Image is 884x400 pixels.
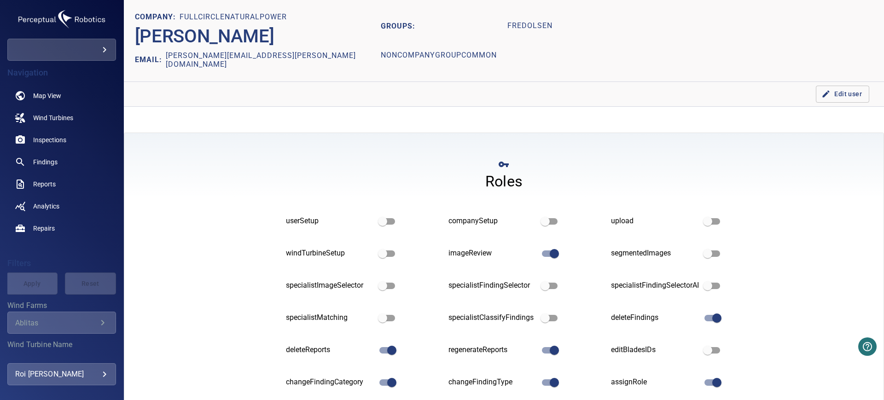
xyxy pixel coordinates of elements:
div: regenerateReports [448,345,536,355]
div: Ablitas [15,319,97,327]
div: upload [611,216,699,226]
span: Map View [33,91,61,100]
h2: GROUPS: [381,11,500,41]
div: specialistFindingSelector [448,280,536,291]
div: changeFindingType [448,377,536,388]
div: specialistFindingSelectorAI [611,280,699,291]
div: galventus [7,39,116,61]
span: Wind Turbines [33,113,73,122]
div: Roi [PERSON_NAME] [15,367,108,382]
a: findings noActive [7,151,116,173]
a: map noActive [7,85,116,107]
h2: EMAIL: [135,51,166,69]
h4: Roles [485,172,523,191]
div: specialistClassifyFindings [448,313,536,323]
label: Wind Turbine Name [7,341,116,348]
h1: fullcirclenaturalpower [180,13,287,22]
h1: nonCompanyGroupCommon [381,43,497,69]
div: changeFindingCategory [286,377,374,388]
div: specialistMatching [286,313,374,323]
div: editBladesIDs [611,345,699,355]
h1: COMPANY: [135,13,180,22]
button: Edit user [816,86,869,103]
a: analytics noActive [7,195,116,217]
h4: Navigation [7,68,116,77]
a: repairs noActive [7,217,116,239]
a: inspections noActive [7,129,116,151]
h1: fredolsen [507,13,552,39]
div: specialistImageSelector [286,280,374,291]
div: imageReview [448,248,536,259]
div: windTurbineSetup [286,248,374,259]
div: deleteReports [286,345,374,355]
div: userSetup [286,216,374,226]
label: Wind Farms [7,302,116,309]
a: windturbines noActive [7,107,116,129]
div: segmentedImages [611,248,699,259]
div: deleteFindings [611,313,699,323]
div: companySetup [448,216,536,226]
span: Repairs [33,224,55,233]
h2: [PERSON_NAME] [135,25,274,47]
span: Analytics [33,202,59,211]
h4: Filters [7,259,116,268]
span: Inspections [33,135,66,145]
div: assignRole [611,377,699,388]
div: Wind Farms [7,312,116,334]
a: reports noActive [7,173,116,195]
span: Findings [33,157,58,167]
img: galventus-logo [16,7,108,31]
span: Reports [33,180,56,189]
span: Edit user [823,88,862,100]
h2: [PERSON_NAME][EMAIL_ADDRESS][PERSON_NAME][DOMAIN_NAME] [166,51,381,69]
